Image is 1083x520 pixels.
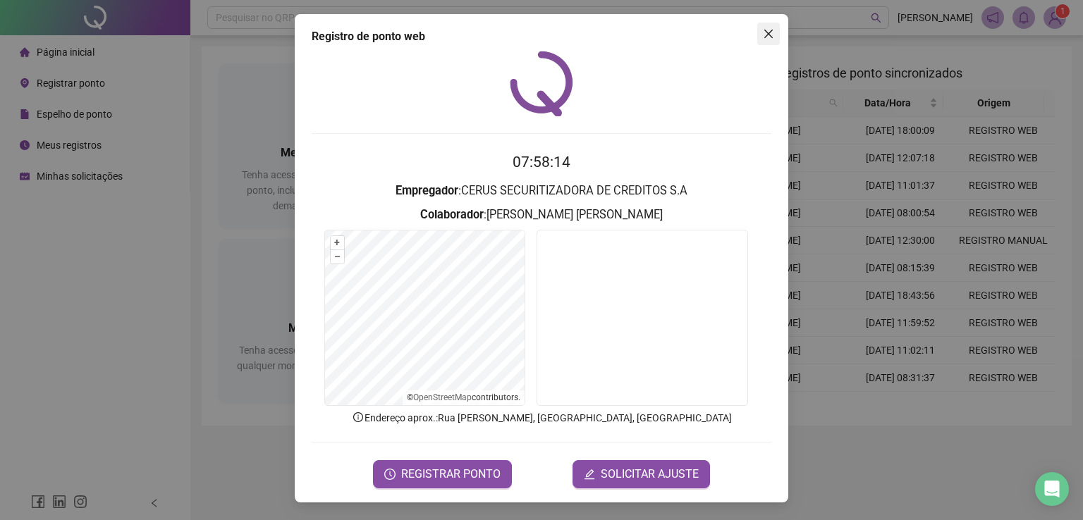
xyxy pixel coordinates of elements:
strong: Colaborador [420,208,484,221]
time: 07:58:14 [513,154,570,171]
span: clock-circle [384,469,396,480]
h3: : [PERSON_NAME] [PERSON_NAME] [312,206,771,224]
li: © contributors. [407,392,520,402]
strong: Empregador [396,184,458,197]
div: Open Intercom Messenger [1035,472,1069,506]
p: Endereço aprox. : Rua [PERSON_NAME], [GEOGRAPHIC_DATA], [GEOGRAPHIC_DATA] [312,410,771,426]
a: OpenStreetMap [413,392,472,402]
div: Registro de ponto web [312,28,771,45]
button: REGISTRAR PONTO [373,460,512,488]
span: REGISTRAR PONTO [401,466,501,483]
button: Close [757,23,780,45]
button: editSOLICITAR AJUSTE [573,460,710,488]
span: close [763,28,774,39]
button: + [331,236,344,249]
span: edit [584,469,595,480]
h3: : CERUS SECURITIZADORA DE CREDITOS S.A [312,182,771,200]
span: SOLICITAR AJUSTE [601,466,699,483]
img: QRPoint [510,51,573,116]
span: info-circle [352,411,365,423]
button: – [331,250,344,264]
